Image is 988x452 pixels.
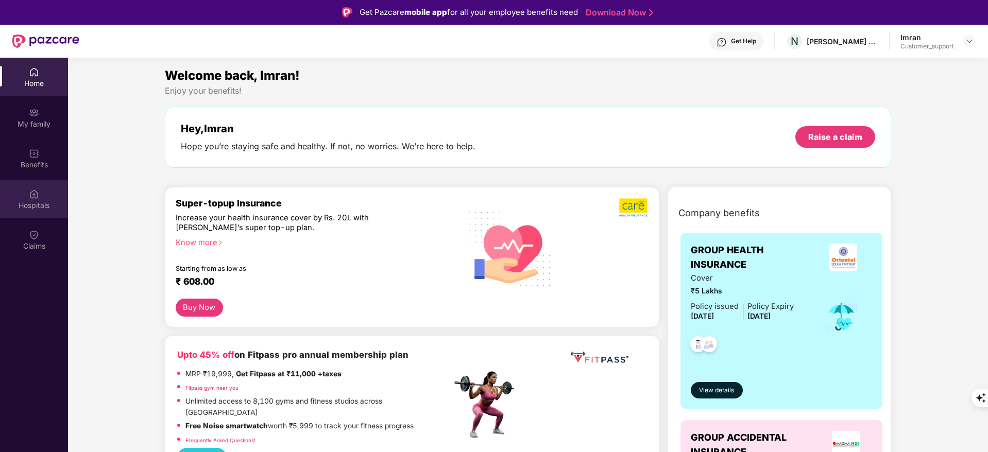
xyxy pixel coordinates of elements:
[181,141,475,152] div: Hope you’re staying safe and healthy. If not, no worries. We’re here to help.
[691,312,714,320] span: [DATE]
[185,396,451,418] p: Unlimited access to 8,100 gyms and fitness studios across [GEOGRAPHIC_DATA]
[29,67,39,77] img: svg+xml;base64,PHN2ZyBpZD0iSG9tZSIgeG1sbnM9Imh0dHA6Ly93d3cudzMub3JnLzIwMDAvc3ZnIiB3aWR0aD0iMjAiIG...
[569,348,631,367] img: fppp.png
[176,299,223,317] button: Buy Now
[12,34,79,48] img: New Pazcare Logo
[176,238,446,245] div: Know more
[791,35,798,47] span: N
[691,382,743,398] button: View details
[900,42,954,50] div: Customer_support
[678,206,760,220] span: Company benefits
[808,131,862,143] div: Raise a claim
[177,350,408,360] b: on Fitpass pro annual membership plan
[807,37,879,46] div: [PERSON_NAME] Technologies Private Limited
[691,243,814,272] span: GROUP HEALTH INSURANCE
[29,230,39,240] img: svg+xml;base64,PHN2ZyBpZD0iQ2xhaW0iIHhtbG5zPSJodHRwOi8vd3d3LnczLm9yZy8yMDAwL3N2ZyIgd2lkdGg9IjIwIi...
[176,265,408,272] div: Starting from as low as
[165,85,892,96] div: Enjoy your benefits!
[181,123,475,135] div: Hey, Imran
[342,7,352,18] img: Logo
[649,7,653,18] img: Stroke
[451,369,523,441] img: fpp.png
[29,148,39,159] img: svg+xml;base64,PHN2ZyBpZD0iQmVuZWZpdHMiIHhtbG5zPSJodHRwOi8vd3d3LnczLm9yZy8yMDAwL3N2ZyIgd2lkdGg9Ij...
[217,240,223,246] span: right
[185,385,239,391] a: Fitpass gym near you
[29,108,39,118] img: svg+xml;base64,PHN2ZyB3aWR0aD0iMjAiIGhlaWdodD0iMjAiIHZpZXdCb3g9IjAgMCAyMCAyMCIgZmlsbD0ibm9uZSIgeG...
[176,198,452,208] div: Super-topup Insurance
[586,7,650,18] a: Download Now
[691,301,739,312] div: Policy issued
[829,244,857,271] img: insurerLogo
[825,300,858,334] img: icon
[691,286,794,297] span: ₹5 Lakhs
[699,386,734,395] span: View details
[731,37,756,45] div: Get Help
[717,37,727,47] img: svg+xml;base64,PHN2ZyBpZD0iSGVscC0zMngzMiIgeG1sbnM9Imh0dHA6Ly93d3cudzMub3JnLzIwMDAvc3ZnIiB3aWR0aD...
[176,276,441,288] div: ₹ 608.00
[747,312,771,320] span: [DATE]
[165,68,300,83] span: Welcome back, Imran!
[185,422,268,430] strong: Free Noise smartwatch
[461,198,559,298] img: svg+xml;base64,PHN2ZyB4bWxucz0iaHR0cDovL3d3dy53My5vcmcvMjAwMC9zdmciIHhtbG5zOnhsaW5rPSJodHRwOi8vd3...
[404,7,447,17] strong: mobile app
[965,37,974,45] img: svg+xml;base64,PHN2ZyBpZD0iRHJvcGRvd24tMzJ4MzIiIHhtbG5zPSJodHRwOi8vd3d3LnczLm9yZy8yMDAwL3N2ZyIgd2...
[185,437,255,443] a: Frequently Asked Questions!
[619,198,649,217] img: b5dec4f62d2307b9de63beb79f102df3.png
[236,370,342,378] strong: Get Fitpass at ₹11,000 +taxes
[360,6,578,19] div: Get Pazcare for all your employee benefits need
[29,189,39,199] img: svg+xml;base64,PHN2ZyBpZD0iSG9zcGl0YWxzIiB4bWxucz0iaHR0cDovL3d3dy53My5vcmcvMjAwMC9zdmciIHdpZHRoPS...
[177,350,234,360] b: Upto 45% off
[686,333,711,358] img: svg+xml;base64,PHN2ZyB4bWxucz0iaHR0cDovL3d3dy53My5vcmcvMjAwMC9zdmciIHdpZHRoPSI0OC45NDMiIGhlaWdodD...
[900,32,954,42] div: Imran
[691,272,794,284] span: Cover
[747,301,794,312] div: Policy Expiry
[185,421,414,432] p: worth ₹5,999 to track your fitness progress
[696,333,722,358] img: svg+xml;base64,PHN2ZyB4bWxucz0iaHR0cDovL3d3dy53My5vcmcvMjAwMC9zdmciIHdpZHRoPSI0OC45NDMiIGhlaWdodD...
[185,370,234,378] del: MRP ₹19,999,
[176,213,407,233] div: Increase your health insurance cover by Rs. 20L with [PERSON_NAME]’s super top-up plan.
